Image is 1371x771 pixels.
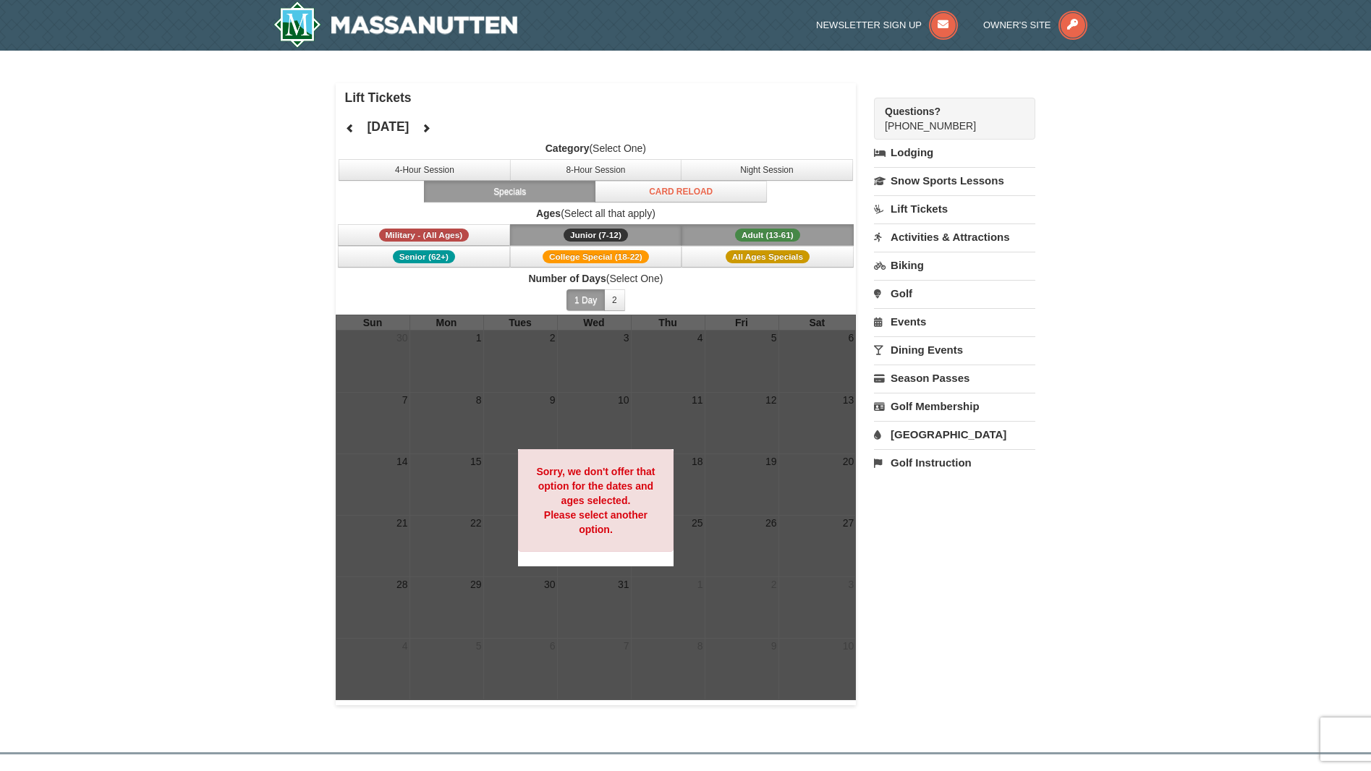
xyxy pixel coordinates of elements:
span: All Ages Specials [726,250,810,263]
a: Snow Sports Lessons [874,167,1035,194]
a: Golf Instruction [874,449,1035,476]
strong: Ages [536,208,561,219]
a: Newsletter Sign Up [816,20,958,30]
a: Events [874,308,1035,335]
a: Dining Events [874,336,1035,363]
span: Senior (62+) [393,250,455,263]
span: Adult (13-61) [735,229,800,242]
button: Senior (62+) [338,246,510,268]
label: (Select all that apply) [336,206,857,221]
h4: [DATE] [367,119,409,134]
button: Card Reload [595,181,767,203]
label: (Select One) [336,271,857,286]
a: Season Passes [874,365,1035,391]
span: [PHONE_NUMBER] [885,104,1009,132]
span: Military - (All Ages) [379,229,470,242]
a: Biking [874,252,1035,278]
button: 1 Day [566,289,605,311]
button: Military - (All Ages) [338,224,510,246]
img: Massanutten Resort Logo [273,1,518,48]
label: (Select One) [336,141,857,156]
a: Massanutten Resort [273,1,518,48]
a: Owner's Site [983,20,1087,30]
button: 2 [604,289,625,311]
span: College Special (18-22) [543,250,649,263]
button: Specials [424,181,596,203]
strong: Sorry, we don't offer that option for the dates and ages selected. Please select another option. [536,466,655,535]
a: [GEOGRAPHIC_DATA] [874,421,1035,448]
button: Adult (13-61) [682,224,854,246]
a: Activities & Attractions [874,223,1035,250]
h4: Lift Tickets [345,90,857,105]
strong: Questions? [885,106,941,117]
button: All Ages Specials [682,246,854,268]
a: Golf [874,280,1035,307]
span: Newsletter Sign Up [816,20,922,30]
button: Night Session [681,159,853,181]
a: Lift Tickets [874,195,1035,222]
button: 8-Hour Session [510,159,682,181]
button: 4-Hour Session [339,159,511,181]
span: Junior (7-12) [564,229,628,242]
a: Lodging [874,140,1035,166]
button: Junior (7-12) [510,224,682,246]
a: Golf Membership [874,393,1035,419]
strong: Number of Days [528,273,606,284]
span: Owner's Site [983,20,1051,30]
strong: Category [546,142,590,154]
button: College Special (18-22) [510,246,682,268]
